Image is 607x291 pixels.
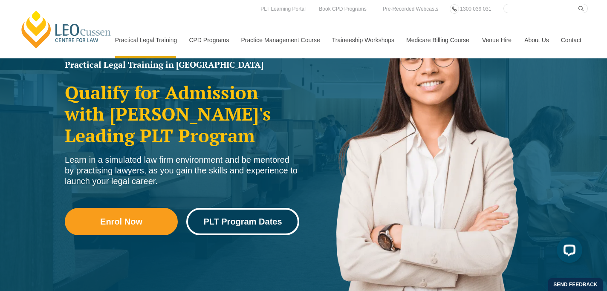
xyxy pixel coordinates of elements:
div: Learn in a simulated law firm environment and be mentored by practising lawyers, as you gain the ... [65,155,299,187]
a: Medicare Billing Course [400,22,476,58]
a: Book CPD Programs [317,4,368,14]
a: [PERSON_NAME] Centre for Law [19,9,113,49]
iframe: LiveChat chat widget [550,234,586,270]
a: About Us [518,22,555,58]
a: Contact [555,22,588,58]
a: Practical Legal Training [109,22,183,58]
a: 1300 039 031 [458,4,493,14]
a: Pre-Recorded Webcasts [381,4,441,14]
span: Enrol Now [100,217,142,226]
a: PLT Program Dates [186,208,299,235]
a: Enrol Now [65,208,178,235]
span: PLT Program Dates [203,217,282,226]
span: 1300 039 031 [460,6,491,12]
a: Traineeship Workshops [326,22,400,58]
a: Venue Hire [476,22,518,58]
a: Practice Management Course [235,22,326,58]
a: CPD Programs [182,22,234,58]
a: PLT Learning Portal [258,4,308,14]
h1: Practical Legal Training in [GEOGRAPHIC_DATA] [65,61,299,69]
h2: Qualify for Admission with [PERSON_NAME]'s Leading PLT Program [65,82,299,146]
